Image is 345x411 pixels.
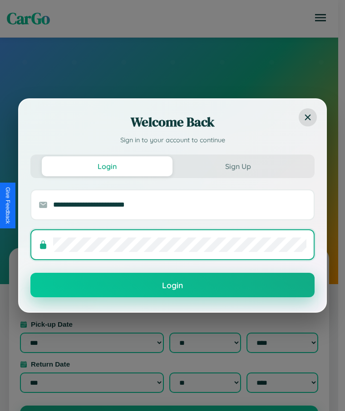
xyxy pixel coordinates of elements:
button: Login [42,156,172,176]
div: Give Feedback [5,187,11,224]
button: Login [30,273,315,297]
h2: Welcome Back [30,113,315,131]
button: Sign Up [172,156,303,176]
p: Sign in to your account to continue [30,135,315,145]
